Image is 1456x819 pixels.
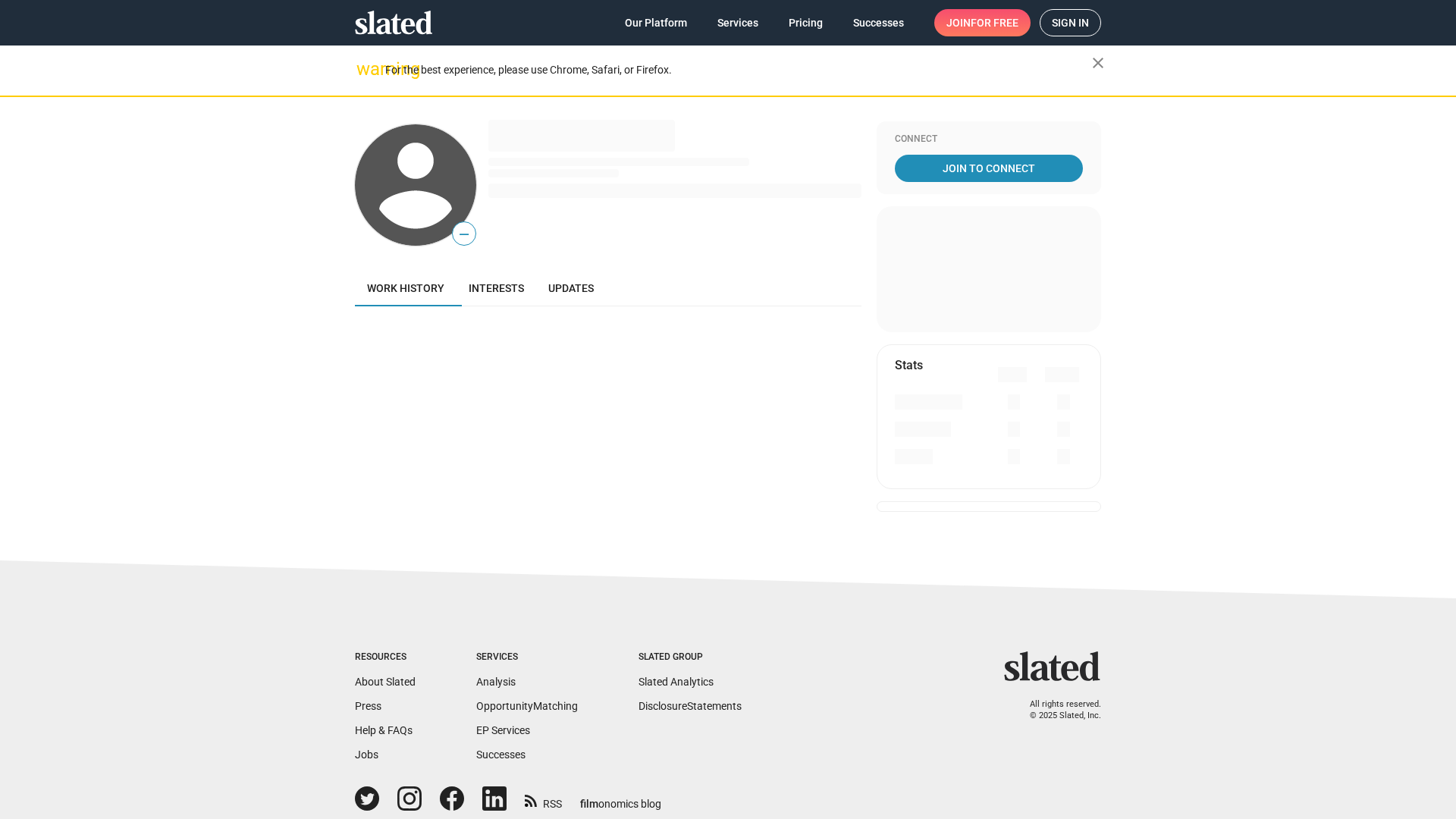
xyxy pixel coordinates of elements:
a: Press [355,700,381,712]
span: Interests [469,282,524,294]
span: Pricing [789,9,823,36]
a: OpportunityMatching [476,700,578,712]
span: Successes [853,9,904,36]
span: for free [971,9,1018,36]
div: Resources [355,651,416,664]
span: Our Platform [625,9,687,36]
p: All rights reserved. © 2025 Slated, Inc. [1014,699,1101,721]
a: RSS [525,788,562,811]
mat-icon: close [1089,54,1107,72]
span: — [453,224,475,244]
a: Jobs [355,748,378,761]
div: Connect [895,133,1083,146]
a: Join To Connect [895,155,1083,182]
a: About Slated [355,676,416,688]
div: For the best experience, please use Chrome, Safari, or Firefox. [385,60,1092,80]
div: Slated Group [639,651,742,664]
a: Interests [457,270,536,306]
span: Work history [367,282,444,294]
a: Analysis [476,676,516,688]
a: Pricing [777,9,835,36]
a: Successes [841,9,916,36]
a: Updates [536,270,606,306]
a: Services [705,9,770,36]
a: EP Services [476,724,530,736]
span: film [580,798,598,810]
a: Work history [355,270,457,306]
a: DisclosureStatements [639,700,742,712]
a: Slated Analytics [639,676,714,688]
a: Successes [476,748,526,761]
span: Services [717,9,758,36]
span: Updates [548,282,594,294]
a: Our Platform [613,9,699,36]
div: Services [476,651,578,664]
a: Sign in [1040,9,1101,36]
a: Joinfor free [934,9,1031,36]
span: Sign in [1052,10,1089,36]
a: Help & FAQs [355,724,413,736]
span: Join [946,9,1018,36]
mat-icon: warning [356,60,375,78]
mat-card-title: Stats [895,357,923,373]
span: Join To Connect [898,155,1080,182]
a: filmonomics blog [580,785,661,811]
